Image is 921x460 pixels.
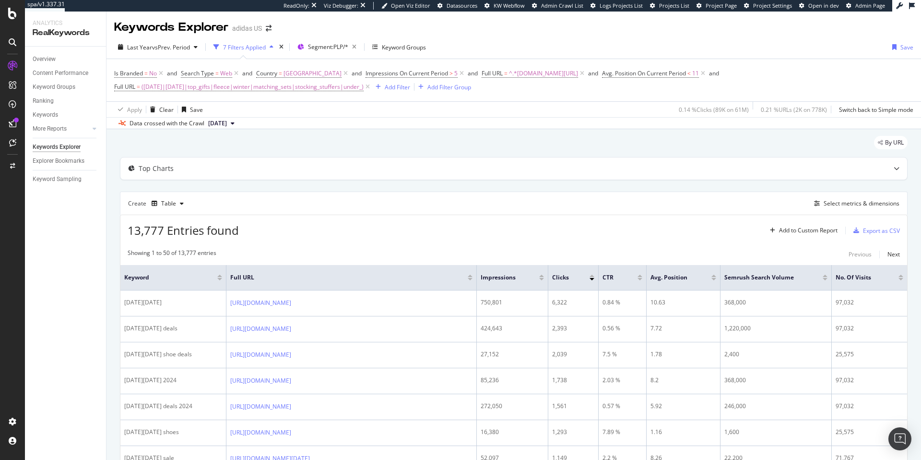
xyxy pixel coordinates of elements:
[602,350,642,359] div: 7.5 %
[588,69,598,77] div: and
[753,2,792,9] span: Project Settings
[114,39,201,55] button: Last YearvsPrev. Period
[33,82,75,92] div: Keyword Groups
[391,2,430,9] span: Open Viz Editor
[494,2,525,9] span: KW Webflow
[447,2,477,9] span: Datasources
[242,69,252,77] div: and
[208,119,227,128] span: 2024 Nov. 26th
[552,273,575,282] span: Clicks
[849,249,872,260] button: Previous
[709,69,719,78] button: and
[33,82,99,92] a: Keyword Groups
[230,376,291,386] a: [URL][DOMAIN_NAME]
[33,174,82,184] div: Keyword Sampling
[130,119,204,128] div: Data crossed with the Crawl
[552,298,594,307] div: 6,322
[650,428,716,436] div: 1.16
[900,43,913,51] div: Save
[437,2,477,10] a: Datasources
[602,298,642,307] div: 0.84 %
[149,67,157,80] span: No
[124,402,222,411] div: [DATE][DATE] deals 2024
[481,350,544,359] div: 27,152
[509,67,578,80] span: ^.*[DOMAIN_NAME][URL]
[761,106,827,114] div: 0.21 % URLs ( 2K on 778K )
[724,324,827,333] div: 1,220,000
[836,376,903,385] div: 97,032
[552,376,594,385] div: 1,738
[124,298,222,307] div: [DATE][DATE]
[33,68,88,78] div: Content Performance
[724,428,827,436] div: 1,600
[242,69,252,78] button: and
[366,69,448,77] span: Impressions On Current Period
[152,43,190,51] span: vs Prev. Period
[482,69,503,77] span: Full URL
[144,69,148,77] span: =
[602,376,642,385] div: 2.03 %
[724,273,808,282] span: Semrush Search Volume
[114,102,142,117] button: Apply
[114,69,143,77] span: Is Branded
[454,67,458,80] span: 5
[230,298,291,308] a: [URL][DOMAIN_NAME]
[650,376,716,385] div: 8.2
[33,110,58,120] div: Keywords
[427,83,471,91] div: Add Filter Group
[650,2,689,10] a: Projects List
[836,298,903,307] div: 97,032
[839,106,913,114] div: Switch back to Simple mode
[324,2,358,10] div: Viz Debugger:
[33,174,99,184] a: Keyword Sampling
[590,2,643,10] a: Logs Projects List
[602,402,642,411] div: 0.57 %
[230,273,453,282] span: Full URL
[114,83,135,91] span: Full URL
[602,324,642,333] div: 0.56 %
[888,39,913,55] button: Save
[779,228,838,233] div: Add to Custom Report
[808,2,839,9] span: Open in dev
[836,428,903,436] div: 25,575
[709,69,719,77] div: and
[190,106,203,114] div: Save
[230,350,291,360] a: [URL][DOMAIN_NAME]
[846,2,885,10] a: Admin Page
[552,402,594,411] div: 1,561
[504,69,508,77] span: =
[266,25,272,32] div: arrow-right-arrow-left
[33,156,84,166] div: Explorer Bookmarks
[33,124,90,134] a: More Reports
[481,324,544,333] div: 424,643
[552,324,594,333] div: 2,393
[146,102,174,117] button: Clear
[810,198,899,209] button: Select metrics & dimensions
[33,96,99,106] a: Ranking
[888,427,911,450] div: Open Intercom Messenger
[256,69,277,77] span: Country
[885,140,904,145] span: By URL
[33,68,99,78] a: Content Performance
[279,69,282,77] span: =
[127,106,142,114] div: Apply
[33,142,81,152] div: Keywords Explorer
[294,39,360,55] button: Segment:PLP/*
[128,196,188,211] div: Create
[468,69,478,77] div: and
[139,164,174,173] div: Top Charts
[799,2,839,10] a: Open in dev
[161,201,176,206] div: Table
[352,69,362,77] div: and
[159,106,174,114] div: Clear
[836,324,903,333] div: 97,032
[230,428,291,437] a: [URL][DOMAIN_NAME]
[283,2,309,10] div: ReadOnly:
[481,298,544,307] div: 750,801
[142,80,364,94] span: ([DATE]|[DATE]|top_gifts|fleece|winter|matching_sets|stocking_stuffers|under_)
[385,83,410,91] div: Add Filter
[223,43,266,51] div: 7 Filters Applied
[277,42,285,52] div: times
[602,428,642,436] div: 7.89 %
[204,118,238,129] button: [DATE]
